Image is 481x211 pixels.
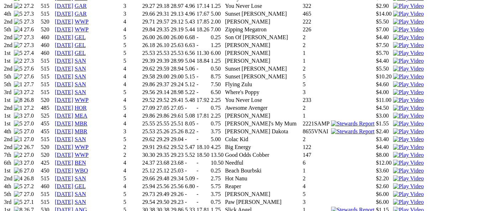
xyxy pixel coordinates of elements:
[123,34,141,41] td: 5
[393,89,424,95] a: Watch Replay on Watchdog
[184,26,195,33] td: 5.44
[393,11,424,17] img: Play Video
[376,57,392,65] td: $4.40
[55,26,73,32] a: [DATE]
[376,42,392,49] td: $7.50
[14,152,22,158] img: 2
[23,34,40,41] td: 27.3
[14,26,22,33] img: 4
[196,50,210,57] td: 11.30
[75,128,88,134] a: MBR
[210,65,224,72] td: 0.50
[23,10,40,17] td: 27.3
[196,73,210,80] td: -
[23,2,40,10] td: 27.2
[55,81,73,87] a: [DATE]
[170,73,184,80] td: 29.00
[302,10,330,17] td: 465
[75,34,86,40] a: GEL
[210,34,224,41] td: 0.25
[75,183,86,189] a: GEL
[4,73,13,80] td: 5th
[75,168,88,174] a: WBO
[170,26,184,33] td: 29.19
[142,89,155,96] td: 29.56
[123,2,141,10] td: 3
[184,81,195,88] td: 5.12
[393,113,424,119] a: Watch Replay on Watchdog
[41,65,54,72] td: 515
[302,26,330,33] td: 226
[142,34,155,41] td: 26.00
[41,89,54,96] td: 515
[41,10,54,17] td: 515
[393,3,424,9] a: View replay
[75,3,87,9] a: GAR
[393,105,424,111] img: Play Video
[75,66,86,72] a: SAN
[393,152,424,158] a: View replay
[170,65,184,72] td: 28.94
[123,50,141,57] td: 5
[184,57,195,65] td: 5.04
[376,89,392,96] td: $4.00
[376,65,392,72] td: $5.50
[142,65,155,72] td: 29.62
[184,73,195,80] td: 5.15
[23,18,40,25] td: 27.3
[55,113,73,119] a: [DATE]
[123,65,141,72] td: 4
[156,34,169,41] td: 26.00
[123,18,141,25] td: 4
[75,175,86,181] a: SAN
[55,168,73,174] a: [DATE]
[75,144,89,150] a: WWP
[393,128,424,135] img: Play Video
[14,191,22,197] img: 7
[14,66,22,72] img: 5
[225,2,302,10] td: You Never Lose
[376,2,392,10] td: $2.90
[55,34,73,40] a: [DATE]
[14,58,22,64] img: 2
[376,10,392,17] td: $14.00
[196,26,210,33] td: 18.26
[41,73,54,80] td: 515
[302,57,330,65] td: 1
[14,73,22,80] img: 7
[14,97,22,103] img: 8
[210,10,224,17] td: 5.00
[225,73,302,80] td: Sunset [PERSON_NAME]
[196,2,210,10] td: 17.14
[23,81,40,88] td: 27.7
[184,65,195,72] td: 5.06
[4,50,13,57] td: 1st
[393,73,424,80] img: Play Video
[393,175,424,182] img: Play Video
[55,105,73,111] a: [DATE]
[4,42,13,49] td: 2nd
[4,18,13,25] td: 2nd
[302,34,330,41] td: 2
[302,50,330,57] td: 1
[4,2,13,10] td: 2nd
[170,81,184,88] td: 29.24
[123,81,141,88] td: 4
[196,89,210,96] td: -
[376,18,392,25] td: $5.50
[75,160,86,166] a: BEN
[184,10,195,17] td: 4.96
[4,10,13,17] td: 4th
[4,26,13,33] td: 5th
[156,89,169,96] td: 29.14
[302,73,330,80] td: 5
[14,105,22,111] img: 1
[196,34,210,41] td: -
[376,26,392,33] td: $7.00
[55,66,73,72] a: [DATE]
[156,18,169,25] td: 29.57
[376,34,392,41] td: $4.40
[210,73,224,80] td: 8.75
[210,18,224,25] td: 2.00
[156,57,169,65] td: 29.39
